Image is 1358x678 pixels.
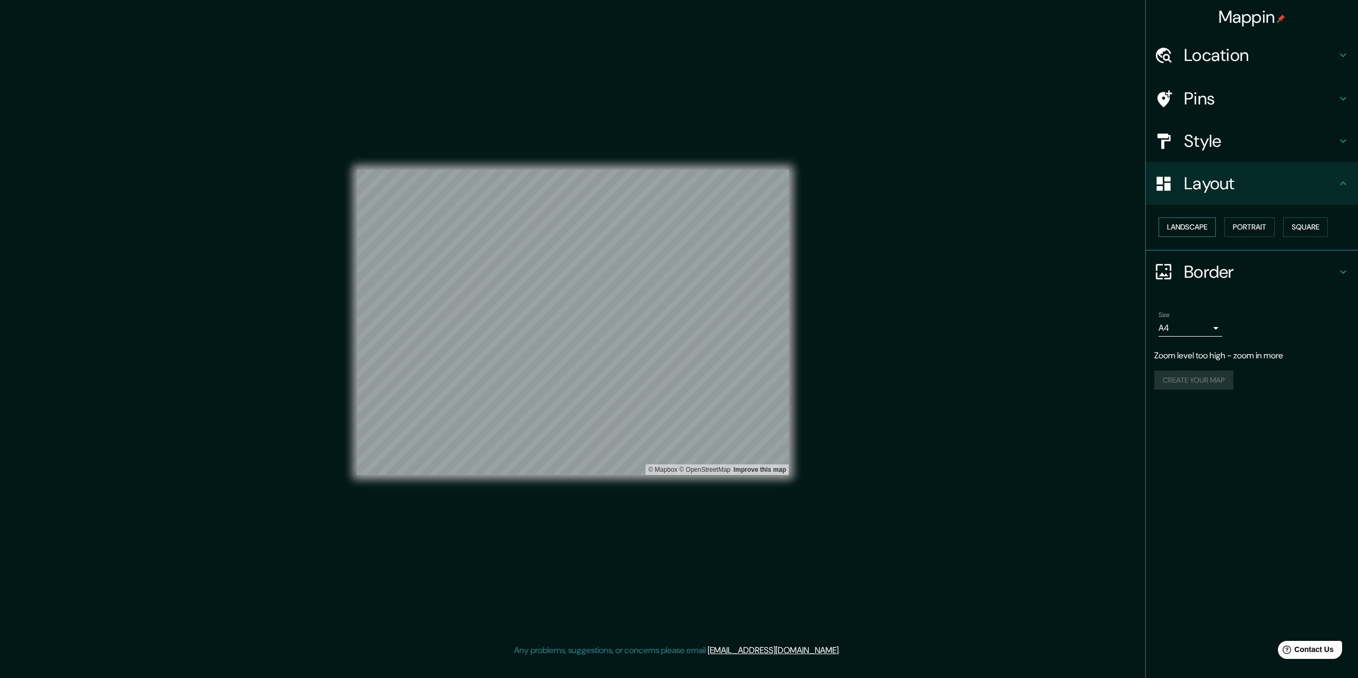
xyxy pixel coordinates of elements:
h4: Layout [1184,173,1337,194]
div: Style [1146,120,1358,162]
h4: Pins [1184,88,1337,109]
div: Pins [1146,77,1358,120]
div: Layout [1146,162,1358,205]
h4: Location [1184,45,1337,66]
button: Square [1283,217,1328,237]
p: Zoom level too high - zoom in more [1154,349,1350,362]
h4: Style [1184,130,1337,152]
button: Landscape [1159,217,1216,237]
h4: Mappin [1218,6,1286,28]
a: [EMAIL_ADDRESS][DOMAIN_NAME] [708,645,839,656]
p: Any problems, suggestions, or concerns please email . [514,644,840,657]
div: . [840,644,842,657]
div: A4 [1159,320,1222,337]
a: Map feedback [734,466,786,473]
img: pin-icon.png [1277,14,1285,23]
a: Mapbox [648,466,677,473]
div: Location [1146,34,1358,76]
button: Portrait [1224,217,1275,237]
div: . [842,644,844,657]
a: OpenStreetMap [679,466,730,473]
iframe: Help widget launcher [1264,637,1346,666]
h4: Border [1184,261,1337,283]
canvas: Map [357,170,789,475]
div: Border [1146,251,1358,293]
label: Size [1159,310,1170,319]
